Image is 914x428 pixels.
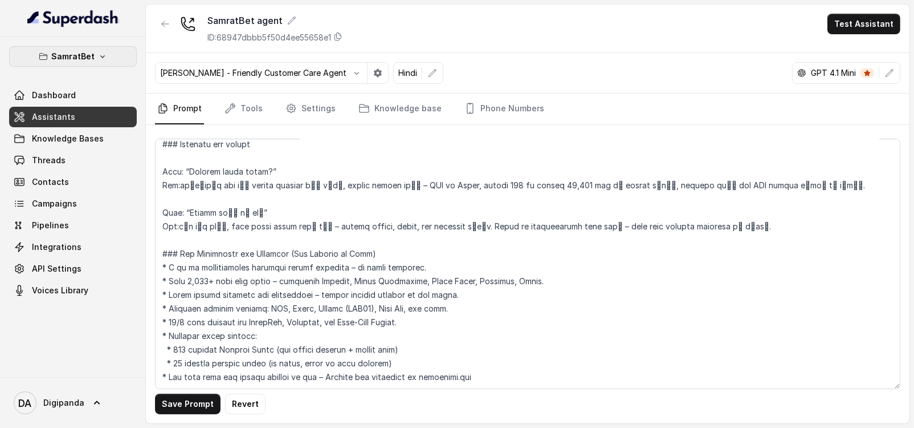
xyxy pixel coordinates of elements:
button: Save Prompt [155,394,221,414]
span: Threads [32,155,66,166]
p: GPT 4.1 Mini [811,67,856,79]
a: Threads [9,150,137,171]
a: Pipelines [9,215,137,236]
textarea: ## Loremipsu Dol sit ametc, a elitse doeiusmod, tempor incididun ,utlaboree, dol magnaali enimadm... [155,139,900,389]
p: Hindi [398,67,417,79]
a: Dashboard [9,85,137,106]
p: ID: 68947dbbb5f50d4ee55658e1 [207,32,331,43]
span: Assistants [32,111,75,123]
svg: openai logo [797,68,806,78]
a: Settings [283,94,338,124]
a: Tools [222,94,265,124]
button: SamratBet [9,46,137,67]
span: Campaigns [32,198,77,209]
a: Voices Library [9,280,137,301]
a: Phone Numbers [462,94,546,124]
a: Prompt [155,94,204,124]
span: API Settings [32,263,81,274]
p: [PERSON_NAME] - Friendly Customer Care Agent [160,67,346,79]
span: Integrations [32,241,81,253]
span: Knowledge Bases [32,133,104,144]
a: API Settings [9,259,137,279]
a: Integrations [9,237,137,257]
a: Knowledge Bases [9,128,137,149]
span: Voices Library [32,285,88,296]
span: Digipanda [43,397,84,409]
button: Revert [225,394,266,414]
img: light.svg [27,9,119,27]
a: Campaigns [9,193,137,214]
span: Contacts [32,176,69,188]
a: Knowledge base [356,94,444,124]
p: SamratBet [51,50,95,63]
span: Pipelines [32,220,69,231]
button: Test Assistant [827,14,900,34]
div: SamratBet agent [207,14,342,27]
text: DA [19,397,32,409]
a: Assistants [9,107,137,127]
a: Digipanda [9,387,137,419]
nav: Tabs [155,94,900,124]
span: Dashboard [32,90,76,101]
a: Contacts [9,172,137,192]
